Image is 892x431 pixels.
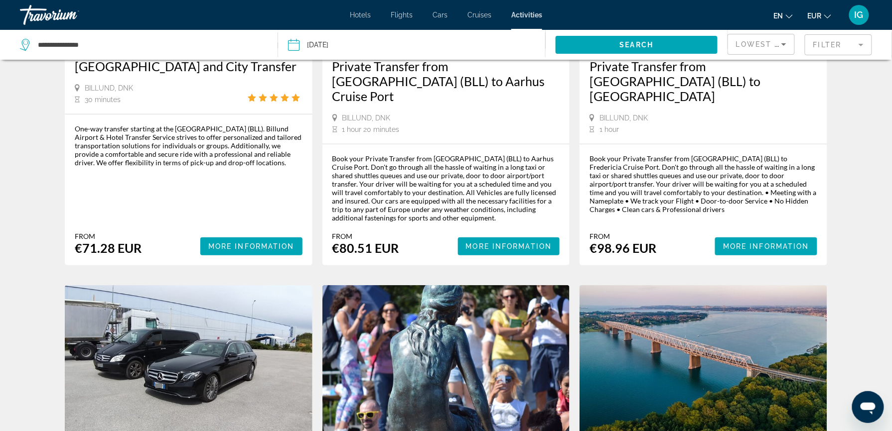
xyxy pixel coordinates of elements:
a: [GEOGRAPHIC_DATA] and City Transfer [75,59,302,74]
span: Billund, DNK [599,114,648,122]
div: One-way transfer starting at the [GEOGRAPHIC_DATA] (BLL). Billund Airport & Hotel Transfer Servic... [75,124,302,167]
span: 30 minutes [85,96,121,104]
div: From [590,232,656,240]
button: Change language [774,8,793,23]
iframe: Button to launch messaging window [852,391,884,423]
div: €80.51 EUR [332,240,399,255]
a: Cars [433,11,447,19]
button: Change currency [808,8,831,23]
div: Book your Private Transfer from [GEOGRAPHIC_DATA] (BLL) to Fredericia Cruise Port. Don't go throu... [590,154,817,214]
div: From [332,232,399,240]
a: Cruises [467,11,491,19]
span: Billund, DNK [342,114,391,122]
button: Date: Sep 25, 2025 [288,30,546,60]
div: From [75,232,142,240]
span: IG [855,10,864,20]
span: Search [620,41,654,49]
span: More Information [208,242,295,250]
a: Hotels [350,11,371,19]
button: User Menu [846,4,872,25]
div: Book your Private Transfer from [GEOGRAPHIC_DATA] (BLL) to Aarhus Cruise Port. Don't go through a... [332,154,560,222]
a: Private Transfer from [GEOGRAPHIC_DATA] (BLL) to [GEOGRAPHIC_DATA] [590,59,817,104]
button: More Information [458,237,560,255]
span: 1 hour 20 minutes [342,125,400,133]
span: Billund, DNK [85,84,133,92]
button: Search [556,36,718,54]
span: 1 hour [599,125,619,133]
div: €71.28 EUR [75,240,142,255]
button: More Information [715,237,817,255]
span: EUR [808,12,822,20]
mat-select: Sort by [736,38,786,50]
span: Lowest Price [736,40,800,48]
button: Filter [805,34,872,56]
button: More Information [200,237,302,255]
div: €98.96 EUR [590,240,656,255]
a: Travorium [20,2,120,28]
span: More Information [466,242,552,250]
a: Flights [391,11,413,19]
span: en [774,12,783,20]
span: More Information [723,242,809,250]
a: Activities [511,11,542,19]
a: Private Transfer from [GEOGRAPHIC_DATA] (BLL) to Aarhus Cruise Port [332,59,560,104]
